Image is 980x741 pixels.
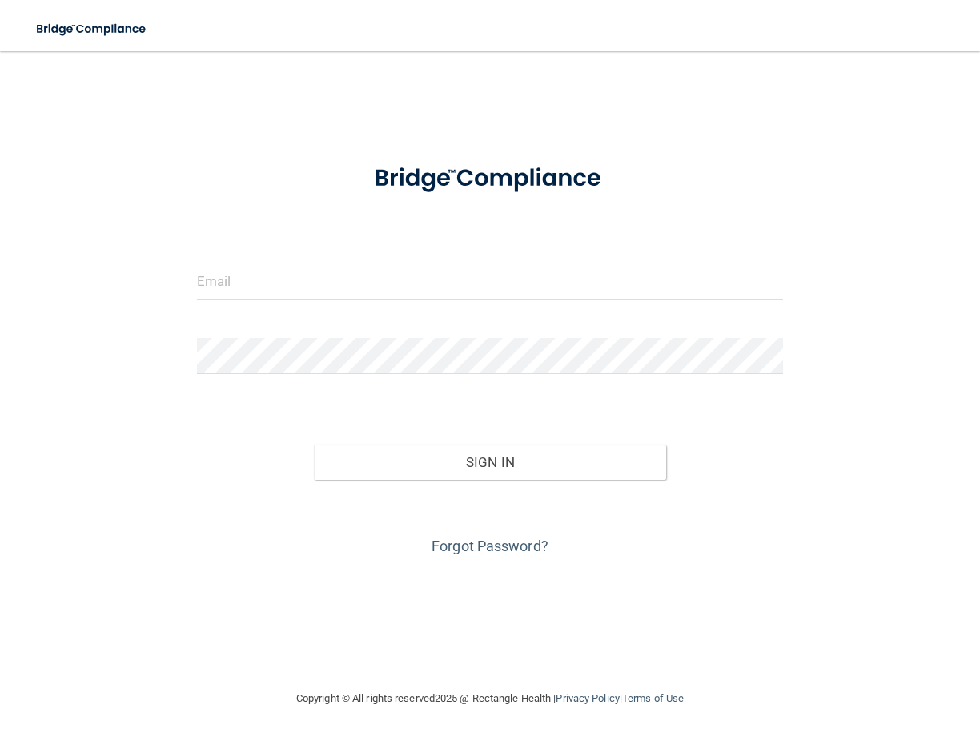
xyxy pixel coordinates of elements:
a: Terms of Use [622,692,684,704]
img: bridge_compliance_login_screen.278c3ca4.svg [349,147,630,210]
a: Privacy Policy [556,692,619,704]
img: bridge_compliance_login_screen.278c3ca4.svg [24,13,160,46]
input: Email [197,264,783,300]
a: Forgot Password? [432,538,548,554]
button: Sign In [314,445,665,480]
div: Copyright © All rights reserved 2025 @ Rectangle Health | | [198,673,782,724]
